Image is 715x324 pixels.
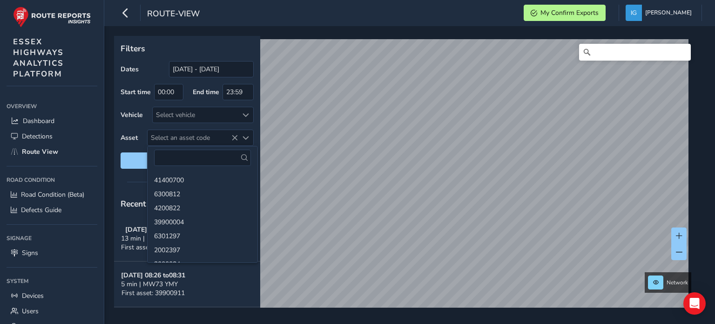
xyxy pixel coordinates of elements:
[121,42,254,55] p: Filters
[626,5,695,21] button: [PERSON_NAME]
[7,99,97,113] div: Overview
[121,110,143,119] label: Vehicle
[22,307,39,316] span: Users
[7,303,97,319] a: Users
[524,5,606,21] button: My Confirm Exports
[683,292,706,315] div: Open Intercom Messenger
[193,88,219,97] label: End time
[117,39,688,318] canvas: Map
[121,280,178,289] span: 5 min | MW73 YMY
[23,117,54,125] span: Dashboard
[7,113,97,129] a: Dashboard
[13,36,64,79] span: ESSEX HIGHWAYS ANALYTICS PLATFORM
[153,107,238,123] div: Select vehicle
[121,65,139,74] label: Dates
[121,88,151,97] label: Start time
[7,144,97,159] a: Route View
[7,245,97,261] a: Signs
[13,7,91,28] img: rr logo
[147,8,200,21] span: route-view
[540,8,599,17] span: My Confirm Exports
[121,133,138,142] label: Asset
[128,156,247,165] span: Reset filters
[148,214,257,228] li: 39900004
[579,44,691,61] input: Search
[667,279,688,286] span: Network
[7,187,97,202] a: Road Condition (Beta)
[148,130,238,145] span: Select an asset code
[22,248,38,257] span: Signs
[114,216,260,262] button: [DATE] 09:28 to09:4113 min | MW24 UJGFirst asset: Not Available
[626,5,642,21] img: diamond-layout
[148,186,257,200] li: 6300812
[148,228,257,242] li: 6301297
[125,225,189,234] strong: [DATE] 09:28 to 09:41
[21,206,61,214] span: Defects Guide
[114,262,260,307] button: [DATE] 08:26 to08:315 min | MW73 YMYFirst asset: 39900911
[22,147,58,156] span: Route View
[7,274,97,288] div: System
[121,198,166,209] span: Recent trips
[238,130,253,145] div: Select an asset code
[7,173,97,187] div: Road Condition
[645,5,692,21] span: [PERSON_NAME]
[148,172,257,186] li: 41400700
[121,289,185,297] span: First asset: 39900911
[121,234,180,243] span: 13 min | MW24 UJG
[7,129,97,144] a: Detections
[148,242,257,256] li: 2002397
[121,243,194,252] span: First asset: Not Available
[7,202,97,218] a: Defects Guide
[148,200,257,214] li: 4200822
[22,132,53,141] span: Detections
[148,256,257,270] li: 2000084
[22,291,44,300] span: Devices
[7,231,97,245] div: Signage
[121,152,254,169] button: Reset filters
[21,190,84,199] span: Road Condition (Beta)
[121,271,185,280] strong: [DATE] 08:26 to 08:31
[7,288,97,303] a: Devices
